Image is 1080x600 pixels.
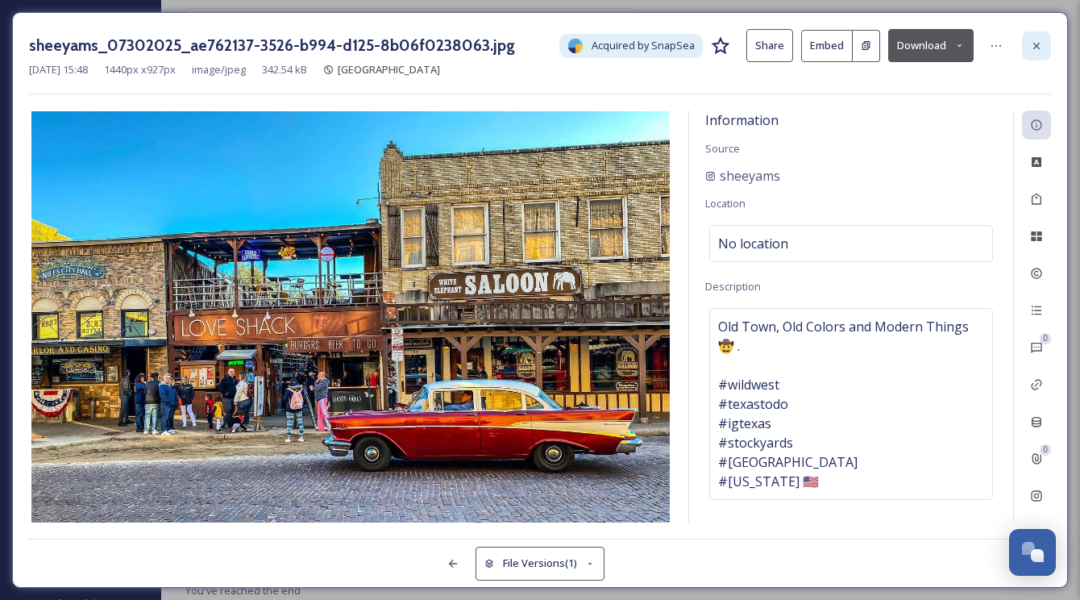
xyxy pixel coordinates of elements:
[720,166,780,185] span: sheeyams
[1009,529,1056,576] button: Open Chat
[338,62,440,77] span: [GEOGRAPHIC_DATA]
[705,141,740,156] span: Source
[718,317,984,491] span: Old Town, Old Colors and Modern Things 🤠 . #wildwest #texastodo #igtexas #stockyards #[GEOGRAPHIC...
[746,29,793,62] button: Share
[192,62,246,77] span: image/jpeg
[476,547,604,580] button: File Versions(1)
[705,196,746,210] span: Location
[29,111,672,523] img: 17pT4-jN_YiSBRpkIorhU2yPIgl4xOesV.jpg
[29,34,515,57] h3: sheeyams_07302025_ae762137-3526-b994-d125-8b06f0238063.jpg
[1040,333,1051,344] div: 0
[705,279,761,294] span: Description
[801,30,853,62] button: Embed
[104,62,176,77] span: 1440 px x 927 px
[1040,444,1051,456] div: 0
[705,166,780,185] a: sheeyams
[888,29,974,62] button: Download
[262,62,307,77] span: 342.54 kB
[592,38,695,53] span: Acquired by SnapSea
[29,62,88,77] span: [DATE] 15:48
[567,38,584,54] img: snapsea-logo.png
[718,234,788,253] span: No location
[705,111,779,129] span: Information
